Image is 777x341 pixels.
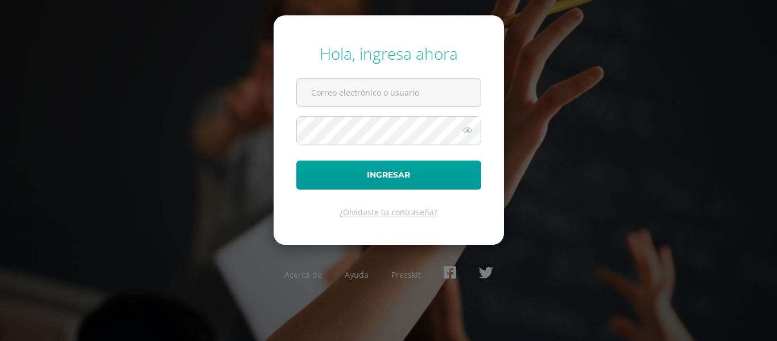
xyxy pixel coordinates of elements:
[391,269,421,280] a: Presskit
[345,269,369,280] a: Ayuda
[284,269,322,280] a: Acerca de
[297,79,481,106] input: Correo electrónico o usuario
[340,207,437,217] a: ¿Olvidaste tu contraseña?
[296,161,481,190] button: Ingresar
[296,43,481,64] div: Hola, ingresa ahora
